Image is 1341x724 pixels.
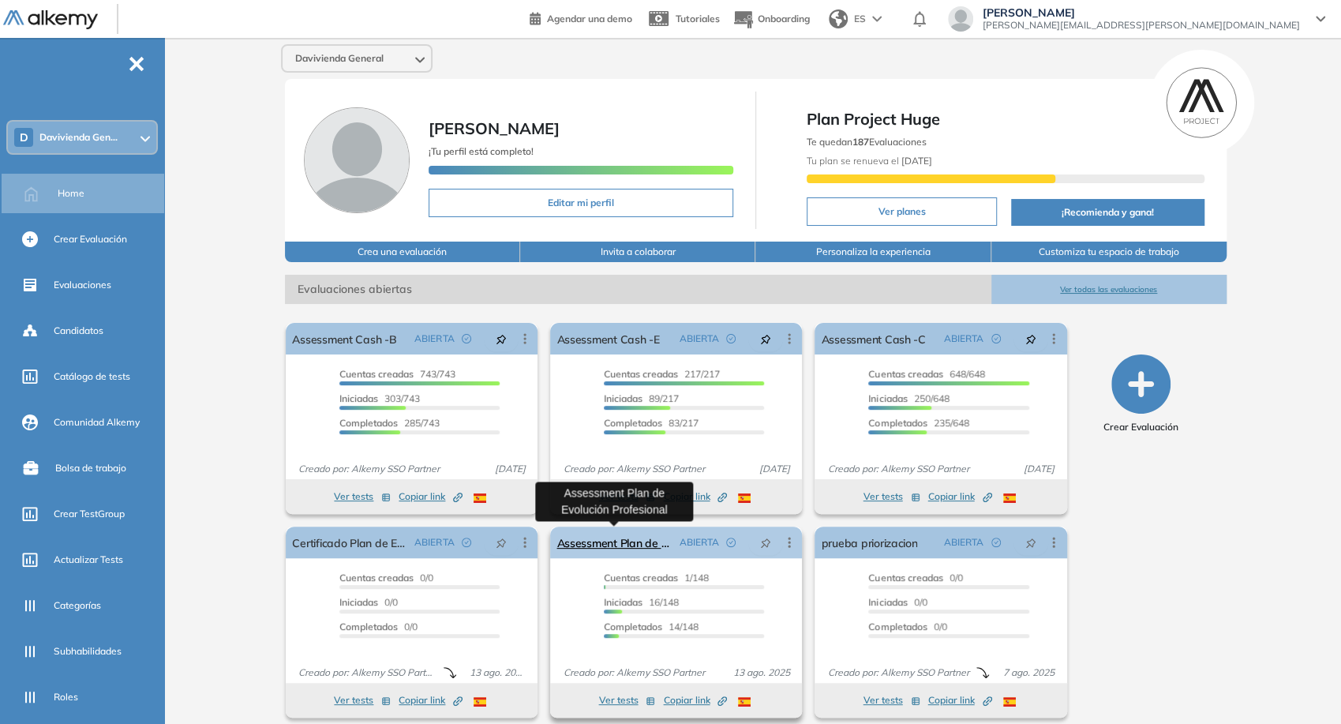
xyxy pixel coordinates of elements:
[54,690,78,704] span: Roles
[944,535,983,550] span: ABIERTA
[54,553,123,567] span: Actualizar Tests
[863,691,920,710] button: Ver tests
[821,527,917,558] a: prueba priorizacion
[39,131,118,144] span: Davivienda Gen...
[484,326,519,351] button: pushpin
[738,697,751,707] img: ESP
[679,332,718,346] span: ABIERTA
[54,370,130,384] span: Catálogo de tests
[1003,493,1016,503] img: ESP
[983,19,1300,32] span: [PERSON_NAME][EMAIL_ADDRESS][PERSON_NAME][DOMAIN_NAME]
[760,332,771,345] span: pushpin
[339,621,398,632] span: Completados
[829,9,848,28] img: world
[928,487,992,506] button: Copiar link
[1017,462,1061,476] span: [DATE]
[339,368,414,380] span: Cuentas creadas
[414,332,454,346] span: ABIERTA
[821,666,975,680] span: Creado por: Alkemy SSO Partner
[20,131,28,144] span: D
[54,278,111,292] span: Evaluaciones
[991,275,1227,304] button: Ver todas las evaluaciones
[292,666,444,680] span: Creado por: Alkemy SSO Partner
[58,186,84,201] span: Home
[868,621,927,632] span: Completados
[663,487,727,506] button: Copiar link
[807,197,997,226] button: Ver planes
[556,527,672,558] a: Assessment Plan de Evolución Profesional
[604,596,642,608] span: Iniciadas
[463,666,532,680] span: 13 ago. 2025
[868,368,942,380] span: Cuentas creadas
[663,693,727,707] span: Copiar link
[54,415,140,430] span: Comunidad Alkemy
[758,13,810,24] span: Onboarding
[997,666,1061,680] span: 7 ago. 2025
[868,596,927,608] span: 0/0
[748,326,783,351] button: pushpin
[1025,536,1036,549] span: pushpin
[535,482,693,521] div: Assessment Plan de Evolución Profesional
[429,189,733,217] button: Editar mi perfil
[726,538,736,547] span: check-circle
[868,368,984,380] span: 648/648
[488,462,531,476] span: [DATE]
[755,242,991,262] button: Personaliza la experiencia
[292,462,446,476] span: Creado por: Alkemy SSO Partner
[556,666,710,680] span: Creado por: Alkemy SSO Partner
[748,530,783,555] button: pushpin
[1103,420,1178,434] span: Crear Evaluación
[726,666,796,680] span: 13 ago. 2025
[462,538,471,547] span: check-circle
[868,392,949,404] span: 250/648
[991,242,1227,262] button: Customiza tu espacio de trabajo
[292,323,396,354] a: Assessment Cash -B
[604,392,679,404] span: 89/217
[928,691,992,710] button: Copiar link
[54,598,101,613] span: Categorías
[807,155,932,167] span: Tu plan se renueva el
[928,490,992,504] span: Copiar link
[604,572,678,583] span: Cuentas creadas
[868,572,942,583] span: Cuentas creadas
[807,136,927,148] span: Te quedan Evaluaciones
[399,691,463,710] button: Copiar link
[339,621,418,632] span: 0/0
[604,621,662,632] span: Completados
[339,368,455,380] span: 743/743
[462,334,471,343] span: check-circle
[496,536,507,549] span: pushpin
[604,572,709,583] span: 1/148
[1011,199,1204,226] button: ¡Recomienda y gana!
[863,487,920,506] button: Ver tests
[1025,332,1036,345] span: pushpin
[3,10,98,30] img: Logo
[54,507,125,521] span: Crear TestGroup
[760,536,771,549] span: pushpin
[54,644,122,658] span: Subhabilidades
[547,13,632,24] span: Agendar una demo
[868,572,962,583] span: 0/0
[899,155,932,167] b: [DATE]
[738,493,751,503] img: ESP
[556,323,659,354] a: Assessment Cash -E
[334,691,391,710] button: Ver tests
[872,16,882,22] img: arrow
[604,621,699,632] span: 14/148
[852,136,869,148] b: 187
[399,693,463,707] span: Copiar link
[604,417,662,429] span: Completados
[928,693,992,707] span: Copiar link
[604,417,699,429] span: 83/217
[991,334,1001,343] span: check-circle
[868,417,927,429] span: Completados
[944,332,983,346] span: ABIERTA
[429,145,534,157] span: ¡Tu perfil está completo!
[285,275,991,304] span: Evaluaciones abiertas
[54,324,103,338] span: Candidatos
[807,107,1204,131] span: Plan Project Huge
[752,462,796,476] span: [DATE]
[1013,530,1048,555] button: pushpin
[1013,326,1048,351] button: pushpin
[285,242,520,262] button: Crea una evaluación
